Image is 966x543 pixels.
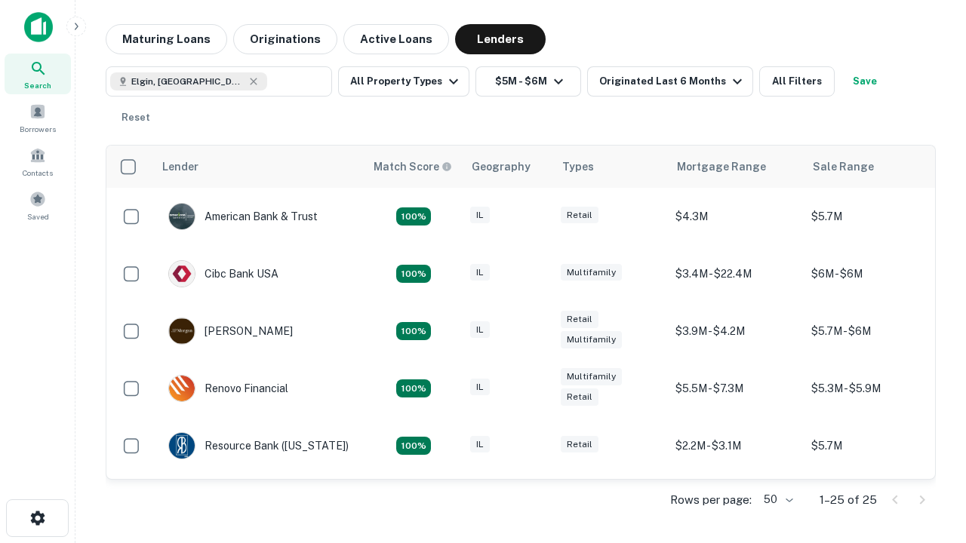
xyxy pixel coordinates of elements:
div: Matching Properties: 7, hasApolloMatch: undefined [396,207,431,225]
div: Multifamily [561,264,622,281]
td: $3.4M - $22.4M [668,245,804,302]
div: Originated Last 6 Months [599,72,746,90]
div: Retail [561,388,598,406]
p: Rows per page: [670,491,752,509]
div: IL [470,379,490,396]
img: capitalize-icon.png [24,12,53,42]
button: Active Loans [343,24,449,54]
th: Types [553,146,668,188]
div: Retail [561,436,598,453]
div: American Bank & Trust [168,203,318,230]
th: Sale Range [804,146,940,188]
td: $5.6M [804,474,940,532]
div: Sale Range [813,158,874,176]
div: Multifamily [561,331,622,348]
div: IL [470,264,490,281]
span: Elgin, [GEOGRAPHIC_DATA], [GEOGRAPHIC_DATA] [131,75,245,88]
div: 50 [758,489,795,511]
div: Retail [561,207,598,224]
div: Multifamily [561,368,622,385]
div: IL [470,207,490,224]
div: Retail [561,311,598,328]
a: Borrowers [5,97,71,138]
td: $4.3M [668,188,804,245]
a: Search [5,54,71,94]
img: picture [169,376,195,401]
button: Save your search to get updates of matches that match your search criteria. [841,66,889,97]
td: $5.5M - $7.3M [668,360,804,417]
td: $2.2M - $3.1M [668,417,804,474]
a: Contacts [5,141,71,182]
td: $5.7M - $6M [804,302,940,360]
div: Matching Properties: 4, hasApolloMatch: undefined [396,437,431,455]
span: Borrowers [20,123,56,135]
div: Cibc Bank USA [168,260,278,287]
p: 1–25 of 25 [820,491,877,509]
div: Geography [472,158,531,176]
div: Lender [162,158,198,176]
div: Renovo Financial [168,375,288,402]
img: picture [169,204,195,229]
img: picture [169,433,195,459]
th: Geography [463,146,553,188]
img: picture [169,261,195,287]
button: Reset [112,103,160,133]
button: Maturing Loans [106,24,227,54]
span: Search [24,79,51,91]
div: IL [470,321,490,339]
th: Lender [153,146,365,188]
td: $4M [668,474,804,532]
td: $3.9M - $4.2M [668,302,804,360]
h6: Match Score [374,158,449,175]
div: Capitalize uses an advanced AI algorithm to match your search with the best lender. The match sco... [374,158,452,175]
td: $5.7M [804,417,940,474]
div: Types [562,158,594,176]
div: Matching Properties: 4, hasApolloMatch: undefined [396,265,431,283]
th: Capitalize uses an advanced AI algorithm to match your search with the best lender. The match sco... [365,146,463,188]
div: Resource Bank ([US_STATE]) [168,432,349,459]
button: Lenders [455,24,546,54]
div: IL [470,436,490,453]
button: $5M - $6M [475,66,581,97]
div: [PERSON_NAME] [168,318,293,345]
th: Mortgage Range [668,146,804,188]
a: Saved [5,185,71,225]
div: Mortgage Range [677,158,766,176]
button: All Filters [759,66,835,97]
td: $6M - $6M [804,245,940,302]
div: Matching Properties: 4, hasApolloMatch: undefined [396,322,431,340]
td: $5.7M [804,188,940,245]
iframe: Chat Widget [891,422,966,495]
button: All Property Types [338,66,469,97]
img: picture [169,318,195,344]
button: Originated Last 6 Months [587,66,753,97]
span: Contacts [23,167,53,179]
button: Originations [233,24,337,54]
div: Matching Properties: 4, hasApolloMatch: undefined [396,379,431,397]
td: $5.3M - $5.9M [804,360,940,417]
span: Saved [27,210,49,222]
